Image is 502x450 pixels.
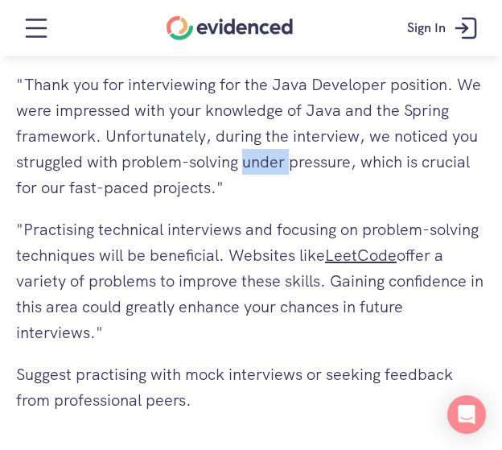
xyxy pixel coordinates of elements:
p: Sign In [407,18,446,39]
div: Open Intercom Messenger [447,395,486,434]
a: Home [167,16,293,40]
p: "Thank you for interviewing for the Java Developer position. We were impressed with your knowledg... [16,72,486,200]
a: LeetCode [325,245,397,266]
p: "Practising technical interviews and focusing on problem-solving techniques will be beneficial. W... [16,217,486,345]
a: Sign In [395,4,494,52]
p: Suggest practising with mock interviews or seeking feedback from professional peers. [16,361,486,413]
